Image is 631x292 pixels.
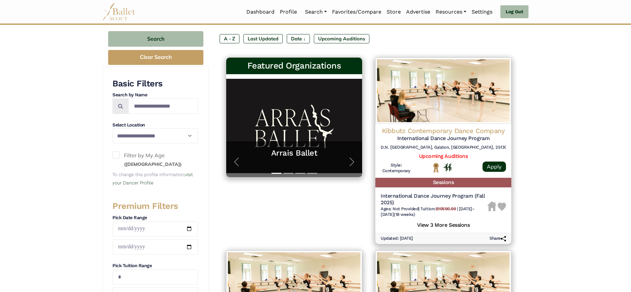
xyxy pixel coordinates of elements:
a: Apply [483,162,506,172]
span: Tuition: [420,206,457,211]
button: Search [108,31,203,47]
img: In Person [443,163,452,171]
h6: Style: Contemporary [381,163,412,174]
img: National [432,163,440,173]
input: Search by names... [128,98,198,114]
h6: Share [489,236,506,241]
label: Date ↓ [287,34,310,43]
label: Upcoming Auditions [314,34,369,43]
h4: Select Location [112,122,198,128]
img: Heart [498,203,506,211]
a: Favorites/Compare [329,5,384,19]
h5: International Dance Journey Program (Fall 2025) [381,193,487,207]
img: Logo [375,58,511,124]
h3: Basic Filters [112,78,198,89]
b: $10500.00 [436,206,456,211]
a: Advertise [403,5,433,19]
a: Dashboard [244,5,277,19]
a: Search [302,5,329,19]
small: To change this profile information, [112,172,193,186]
a: Arrais Ballet [233,148,356,158]
button: Slide 3 [295,170,305,177]
a: Settings [469,5,495,19]
h6: | | [381,206,487,218]
h5: View 3 More Sessions [381,220,506,229]
small: ([DEMOGRAPHIC_DATA]) [124,161,182,167]
a: Log Out [500,5,528,19]
h4: Pick Tuition Range [112,263,198,269]
a: Store [384,5,403,19]
h4: Search by Name [112,92,198,98]
h6: D.N. [GEOGRAPHIC_DATA], Ga'aton, [GEOGRAPHIC_DATA], 25130 [381,145,506,150]
h3: Featured Organizations [231,60,357,72]
h3: Premium Filters [112,201,198,212]
a: Profile [277,5,300,19]
a: Upcoming Auditions [419,153,468,159]
h4: Pick Date Range [112,215,198,221]
h4: Kibbutz Contemporary Dance Company [381,126,506,135]
label: A - Z [220,34,239,43]
h5: Sessions [375,178,511,187]
span: Ages: Not Provided [381,206,418,211]
label: Last Updated [243,34,283,43]
img: Housing Unavailable [487,201,496,211]
button: Slide 2 [283,170,293,177]
button: Slide 4 [307,170,317,177]
button: Clear Search [108,50,203,65]
a: Resources [433,5,469,19]
label: Filter by My Age [112,151,198,168]
h6: Updated: [DATE] [381,236,413,241]
button: Slide 1 [272,170,281,177]
h5: International Dance Journey Program [381,135,506,142]
span: [DATE]-[DATE] (18 weeks) [381,206,475,217]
